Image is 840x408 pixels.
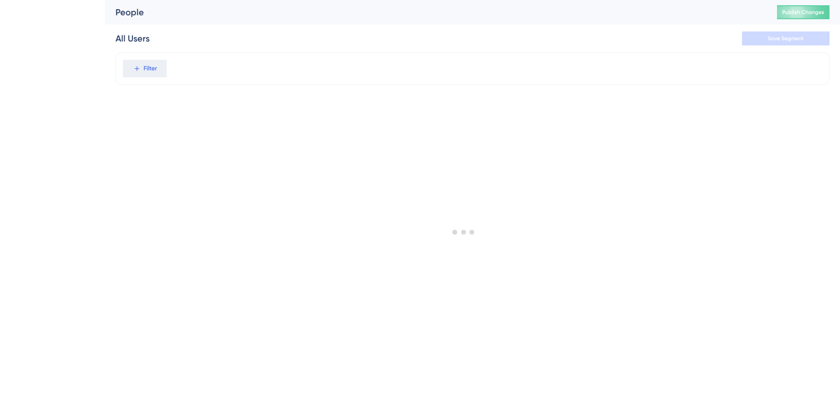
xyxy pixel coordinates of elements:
button: Save Segment [742,31,829,45]
div: People [115,6,755,18]
div: All Users [115,32,150,45]
button: Publish Changes [777,5,829,19]
span: Save Segment [768,35,804,42]
span: Publish Changes [782,9,824,16]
